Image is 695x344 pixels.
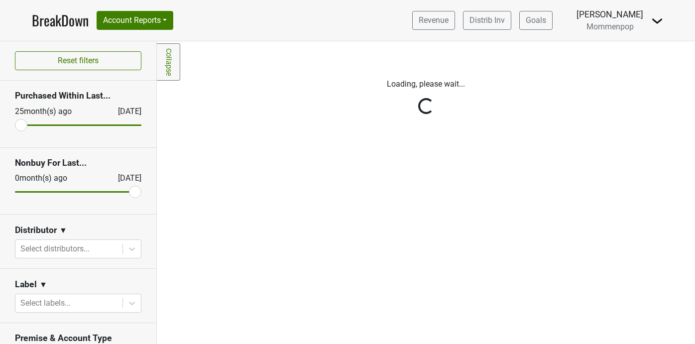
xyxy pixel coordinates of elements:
[586,22,634,31] span: Mommenpop
[463,11,511,30] a: Distrib Inv
[164,78,688,90] p: Loading, please wait...
[97,11,173,30] button: Account Reports
[577,8,643,21] div: [PERSON_NAME]
[651,15,663,27] img: Dropdown Menu
[157,43,180,81] a: Collapse
[519,11,553,30] a: Goals
[32,10,89,31] a: BreakDown
[412,11,455,30] a: Revenue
